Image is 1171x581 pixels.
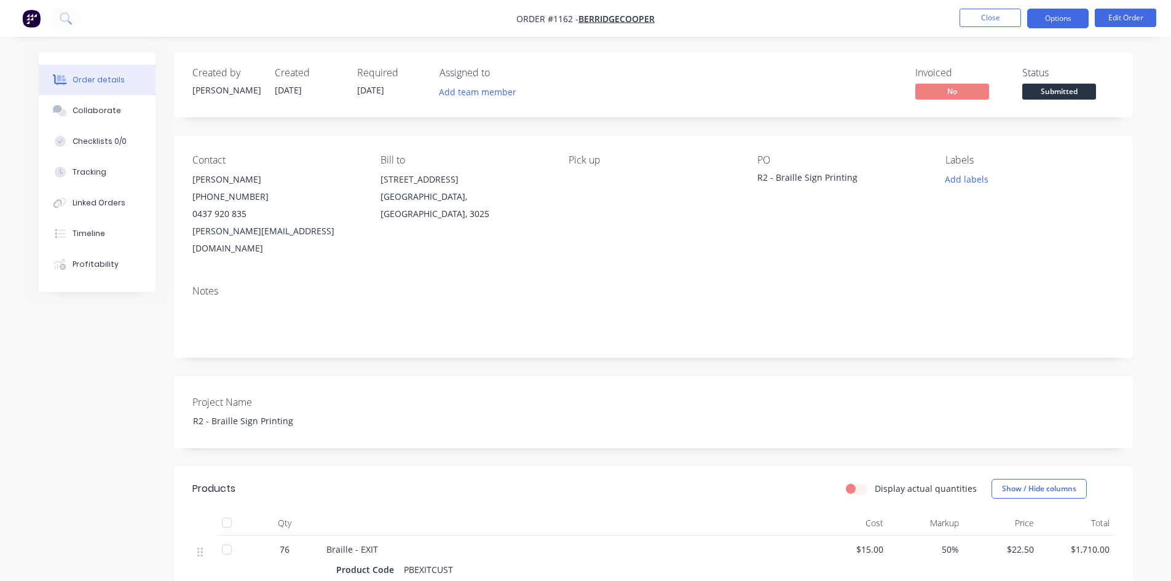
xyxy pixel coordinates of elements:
div: Checklists 0/0 [73,136,127,147]
div: Price [964,511,1039,536]
div: Notes [192,285,1114,297]
div: Status [1022,67,1114,79]
button: Order details [39,65,156,95]
div: [STREET_ADDRESS] [380,171,549,188]
img: Factory [22,9,41,28]
div: 0437 920 835 [192,205,361,223]
div: [PERSON_NAME] [192,171,361,188]
div: Total [1039,511,1114,536]
div: Product Code [336,561,399,579]
button: Profitability [39,249,156,280]
div: [PHONE_NUMBER] [192,188,361,205]
span: [DATE] [357,84,384,96]
span: Submitted [1022,84,1096,99]
button: Options [1027,9,1089,28]
div: Required [357,67,425,79]
div: Linked Orders [73,197,125,208]
span: [DATE] [275,84,302,96]
button: Add team member [432,84,522,100]
div: Products [192,481,235,496]
span: No [915,84,989,99]
a: Berridgecooper [578,13,655,25]
button: Edit Order [1095,9,1156,27]
div: PO [757,154,926,166]
div: [STREET_ADDRESS][GEOGRAPHIC_DATA], [GEOGRAPHIC_DATA], 3025 [380,171,549,223]
button: Show / Hide columns [992,479,1087,499]
label: Display actual quantities [875,482,977,495]
div: [PERSON_NAME][EMAIL_ADDRESS][DOMAIN_NAME] [192,223,361,257]
span: 76 [280,543,290,556]
span: Braille - EXIT [326,543,378,555]
div: R2 - Braille Sign Printing [183,412,337,430]
div: Collaborate [73,105,121,116]
div: Markup [888,511,964,536]
div: [PERSON_NAME] [192,84,260,97]
div: [PERSON_NAME][PHONE_NUMBER]0437 920 835[PERSON_NAME][EMAIL_ADDRESS][DOMAIN_NAME] [192,171,361,257]
div: Tracking [73,167,106,178]
label: Project Name [192,395,346,409]
div: Created [275,67,342,79]
div: Cost [813,511,889,536]
button: Checklists 0/0 [39,126,156,157]
button: Submitted [1022,84,1096,102]
button: Close [960,9,1021,27]
div: Invoiced [915,67,1007,79]
div: Assigned to [440,67,562,79]
button: Add team member [440,84,523,100]
span: $22.50 [969,543,1035,556]
button: Collaborate [39,95,156,126]
div: Created by [192,67,260,79]
div: Pick up [569,154,737,166]
div: PBEXITCUST [399,561,458,579]
div: Order details [73,74,125,85]
span: $1,710.00 [1044,543,1110,556]
button: Timeline [39,218,156,249]
div: Profitability [73,259,119,270]
span: 50% [893,543,959,556]
div: Qty [248,511,321,536]
button: Tracking [39,157,156,188]
button: Add labels [939,171,995,188]
div: Timeline [73,228,105,239]
div: R2 - Braille Sign Printing [757,171,911,188]
span: Order #1162 - [516,13,578,25]
span: $15.00 [818,543,884,556]
div: Contact [192,154,361,166]
div: Labels [945,154,1114,166]
div: Bill to [380,154,549,166]
button: Linked Orders [39,188,156,218]
div: [GEOGRAPHIC_DATA], [GEOGRAPHIC_DATA], 3025 [380,188,549,223]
